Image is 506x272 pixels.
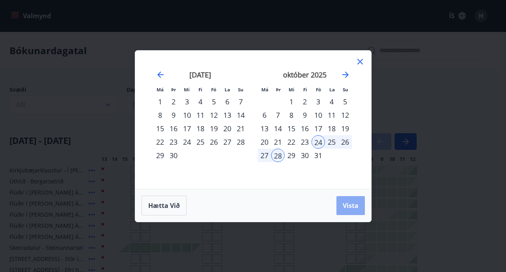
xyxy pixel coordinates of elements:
[180,108,194,122] div: 10
[298,108,312,122] td: Choose fimmtudagur, 9. október 2025 as your check-in date. It’s available.
[180,135,194,149] div: 24
[271,149,285,162] div: 28
[234,95,247,108] td: Choose sunnudagur, 7. september 2025 as your check-in date. It’s available.
[194,135,207,149] div: 25
[338,135,352,149] td: Selected. sunnudagur, 26. október 2025
[298,122,312,135] td: Choose fimmtudagur, 16. október 2025 as your check-in date. It’s available.
[338,108,352,122] td: Choose sunnudagur, 12. október 2025 as your check-in date. It’s available.
[325,108,338,122] div: 11
[343,87,348,93] small: Su
[258,122,271,135] td: Choose mánudagur, 13. október 2025 as your check-in date. It’s available.
[271,122,285,135] td: Choose þriðjudagur, 14. október 2025 as your check-in date. It’s available.
[167,108,180,122] td: Choose þriðjudagur, 9. september 2025 as your check-in date. It’s available.
[258,108,271,122] td: Choose mánudagur, 6. október 2025 as your check-in date. It’s available.
[221,108,234,122] td: Choose laugardagur, 13. september 2025 as your check-in date. It’s available.
[325,135,338,149] div: 25
[167,122,180,135] td: Choose þriðjudagur, 16. september 2025 as your check-in date. It’s available.
[207,95,221,108] div: 5
[167,149,180,162] td: Choose þriðjudagur, 30. september 2025 as your check-in date. It’s available.
[312,122,325,135] td: Choose föstudagur, 17. október 2025 as your check-in date. It’s available.
[312,95,325,108] td: Choose föstudagur, 3. október 2025 as your check-in date. It’s available.
[167,135,180,149] td: Choose þriðjudagur, 23. september 2025 as your check-in date. It’s available.
[341,70,350,79] div: Move forward to switch to the next month.
[285,149,298,162] td: Choose miðvikudagur, 29. október 2025 as your check-in date. It’s available.
[157,87,164,93] small: Má
[194,122,207,135] td: Choose fimmtudagur, 18. september 2025 as your check-in date. It’s available.
[258,135,271,149] td: Choose mánudagur, 20. október 2025 as your check-in date. It’s available.
[234,135,247,149] td: Choose sunnudagur, 28. september 2025 as your check-in date. It’s available.
[167,122,180,135] div: 16
[234,108,247,122] td: Choose sunnudagur, 14. september 2025 as your check-in date. It’s available.
[271,122,285,135] div: 14
[298,95,312,108] td: Choose fimmtudagur, 2. október 2025 as your check-in date. It’s available.
[221,135,234,149] td: Choose laugardagur, 27. september 2025 as your check-in date. It’s available.
[338,135,352,149] div: 26
[283,70,327,79] strong: október 2025
[258,135,271,149] div: 20
[207,135,221,149] div: 26
[234,122,247,135] td: Choose sunnudagur, 21. september 2025 as your check-in date. It’s available.
[194,95,207,108] td: Choose fimmtudagur, 4. september 2025 as your check-in date. It’s available.
[329,87,335,93] small: La
[234,135,247,149] div: 28
[180,122,194,135] div: 17
[285,135,298,149] div: 22
[221,122,234,135] div: 20
[258,108,271,122] div: 6
[221,95,234,108] div: 6
[234,122,247,135] div: 21
[285,95,298,108] td: Choose miðvikudagur, 1. október 2025 as your check-in date. It’s available.
[180,108,194,122] td: Choose miðvikudagur, 10. september 2025 as your check-in date. It’s available.
[312,108,325,122] div: 10
[189,70,211,79] strong: [DATE]
[153,95,167,108] td: Choose mánudagur, 1. september 2025 as your check-in date. It’s available.
[312,122,325,135] div: 17
[153,149,167,162] div: 29
[194,108,207,122] div: 11
[312,135,325,149] td: Selected as start date. föstudagur, 24. október 2025
[194,108,207,122] td: Choose fimmtudagur, 11. september 2025 as your check-in date. It’s available.
[234,95,247,108] div: 7
[285,122,298,135] div: 15
[153,135,167,149] td: Choose mánudagur, 22. september 2025 as your check-in date. It’s available.
[171,87,176,93] small: Þr
[338,108,352,122] div: 12
[145,60,362,179] div: Calendar
[153,95,167,108] div: 1
[343,201,359,210] span: Vista
[221,95,234,108] td: Choose laugardagur, 6. september 2025 as your check-in date. It’s available.
[325,95,338,108] td: Choose laugardagur, 4. október 2025 as your check-in date. It’s available.
[221,122,234,135] td: Choose laugardagur, 20. september 2025 as your check-in date. It’s available.
[142,196,187,215] button: Hætta við
[207,135,221,149] td: Choose föstudagur, 26. september 2025 as your check-in date. It’s available.
[298,135,312,149] td: Choose fimmtudagur, 23. október 2025 as your check-in date. It’s available.
[298,95,312,108] div: 2
[180,95,194,108] td: Choose miðvikudagur, 3. september 2025 as your check-in date. It’s available.
[298,149,312,162] td: Choose fimmtudagur, 30. október 2025 as your check-in date. It’s available.
[153,149,167,162] td: Choose mánudagur, 29. september 2025 as your check-in date. It’s available.
[153,135,167,149] div: 22
[153,122,167,135] div: 15
[325,135,338,149] td: Selected. laugardagur, 25. október 2025
[148,201,180,210] span: Hætta við
[338,95,352,108] div: 5
[303,87,307,93] small: Fi
[312,95,325,108] div: 3
[285,108,298,122] div: 8
[312,135,325,149] div: 24
[194,135,207,149] td: Choose fimmtudagur, 25. september 2025 as your check-in date. It’s available.
[238,87,244,93] small: Su
[211,87,216,93] small: Fö
[194,122,207,135] div: 18
[271,135,285,149] td: Choose þriðjudagur, 21. október 2025 as your check-in date. It’s available.
[167,108,180,122] div: 9
[207,95,221,108] td: Choose föstudagur, 5. september 2025 as your check-in date. It’s available.
[167,95,180,108] td: Choose þriðjudagur, 2. september 2025 as your check-in date. It’s available.
[336,196,365,215] button: Vista
[234,108,247,122] div: 14
[298,135,312,149] div: 23
[271,108,285,122] div: 7
[289,87,295,93] small: Mi
[207,122,221,135] td: Choose föstudagur, 19. september 2025 as your check-in date. It’s available.
[285,135,298,149] td: Choose miðvikudagur, 22. október 2025 as your check-in date. It’s available.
